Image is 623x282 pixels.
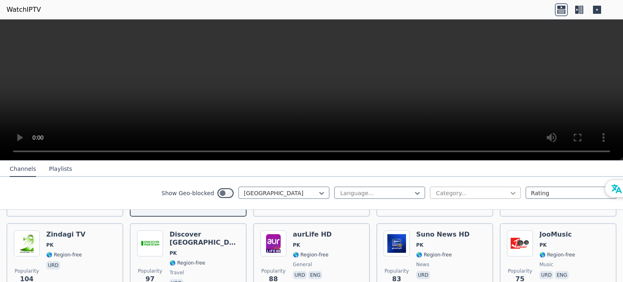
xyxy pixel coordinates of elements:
span: PK [416,242,423,248]
span: 🌎 Region-free [293,252,329,258]
p: urd [293,271,307,279]
span: news [416,261,429,268]
span: Popularity [15,268,39,274]
h6: Suno News HD [416,230,470,239]
img: Suno News HD [384,230,410,256]
span: music [539,261,553,268]
h6: Zindagi TV [46,230,86,239]
span: Popularity [508,268,532,274]
button: Playlists [49,161,72,177]
h6: aurLife HD [293,230,332,239]
span: Popularity [385,268,409,274]
img: Discover Pakistan [137,230,163,256]
span: 🌎 Region-free [416,252,452,258]
h6: Discover [GEOGRAPHIC_DATA] [170,230,239,247]
p: urd [539,271,553,279]
span: PK [170,250,177,256]
span: PK [46,242,54,248]
span: travel [170,269,184,276]
span: PK [539,242,547,248]
p: eng [555,271,569,279]
p: urd [416,271,430,279]
span: 🌎 Region-free [539,252,575,258]
p: urd [46,261,60,269]
p: eng [308,271,322,279]
img: Zindagi TV [14,230,40,256]
button: Channels [10,161,36,177]
img: JooMusic [507,230,533,256]
span: general [293,261,312,268]
a: WatchIPTV [6,5,41,15]
h6: JooMusic [539,230,575,239]
span: Popularity [261,268,286,274]
img: aurLife HD [260,230,286,256]
span: 🌎 Region-free [46,252,82,258]
span: PK [293,242,300,248]
span: 🌎 Region-free [170,260,205,266]
span: Popularity [138,268,162,274]
label: Show Geo-blocked [161,189,214,197]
